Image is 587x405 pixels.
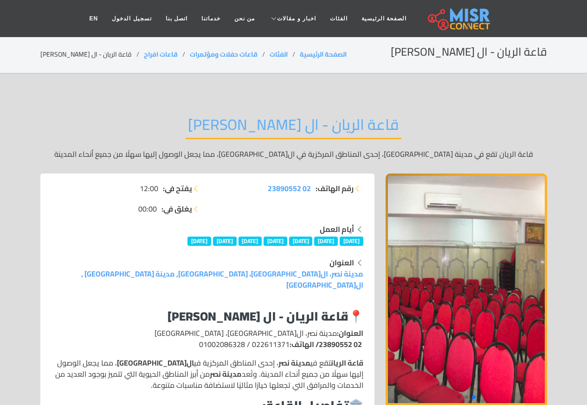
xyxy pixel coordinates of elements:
[278,356,310,370] strong: مدينة نصر
[262,10,323,27] a: اخبار و مقالات
[40,50,144,59] li: قاعة الريان - ال [PERSON_NAME]
[290,337,363,351] strong: / الهاتف:
[159,10,194,27] a: اتصل بنا
[52,357,363,391] p: تقع في ، إحدى المناطق المركزية في ، مما يجعل الوصول إليها سهلًا من جميع أنحاء المدينة. وتُعد من أ...
[329,256,354,270] strong: العنوان
[144,48,178,60] a: قاعات افراح
[213,237,237,246] span: [DATE]
[428,7,490,30] img: main.misr_connect
[337,326,363,340] strong: العنوان:
[138,203,157,214] span: 00:00
[227,10,262,27] a: من نحن
[289,237,313,246] span: [DATE]
[300,48,347,60] a: الصفحة الرئيسية
[340,237,363,246] span: [DATE]
[331,356,363,370] strong: قاعة الريان
[457,395,461,399] span: Go to slide 3
[268,181,311,195] span: 02 23890552
[168,305,348,328] strong: قاعة الريان - ال [PERSON_NAME]
[314,237,338,246] span: [DATE]
[40,148,547,160] p: قاعة الريان تقع في مدينة [GEOGRAPHIC_DATA]، إحدى المناطق المركزية في ال[GEOGRAPHIC_DATA]، مما يجع...
[464,395,468,399] span: Go to slide 2
[105,10,158,27] a: تسجيل الدخول
[264,237,287,246] span: [DATE]
[140,183,158,194] span: 12:00
[391,45,547,59] h2: قاعة الريان - ال [PERSON_NAME]
[239,237,262,246] span: [DATE]
[270,48,288,60] a: الفئات
[187,237,211,246] span: [DATE]
[194,10,227,27] a: خدماتنا
[190,48,258,60] a: قاعات حفلات ومؤتمرات
[320,222,354,236] strong: أيام العمل
[210,367,242,381] strong: مدينة نصر
[472,395,476,399] span: Go to slide 1
[83,10,105,27] a: EN
[316,183,354,194] strong: رقم الهاتف:
[52,309,363,323] h3: 📍
[268,183,311,194] a: 02 23890552
[277,14,316,23] span: اخبار و مقالات
[117,356,194,370] strong: ال[GEOGRAPHIC_DATA]
[323,10,355,27] a: الفئات
[52,328,363,350] p: مدينة نصر، ال[GEOGRAPHIC_DATA]، [GEOGRAPHIC_DATA] 022611371 / 01002086328
[355,10,413,27] a: الصفحة الرئيسية
[161,203,192,214] strong: يغلق في:
[163,183,192,194] strong: يفتح في:
[319,337,362,351] span: Call phone number 02 23890552
[186,116,401,139] h2: قاعة الريان - ال [PERSON_NAME]
[81,267,363,292] a: مدينة نصر، ال[GEOGRAPHIC_DATA]، [GEOGRAPHIC_DATA], مدينة [GEOGRAPHIC_DATA] , ال[GEOGRAPHIC_DATA]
